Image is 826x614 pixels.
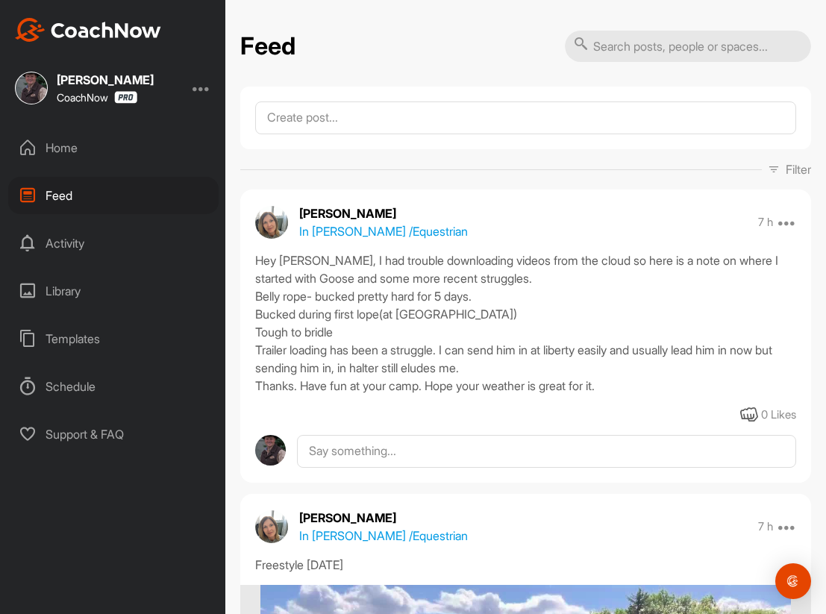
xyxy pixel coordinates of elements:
[15,72,48,104] img: square_f8f397c70efcd0ae6f92c40788c6018a.jpg
[299,509,468,527] p: [PERSON_NAME]
[255,435,286,466] img: avatar
[255,510,288,543] img: avatar
[786,160,811,178] p: Filter
[299,527,468,545] p: In [PERSON_NAME] / Equestrian
[114,91,137,104] img: CoachNow Pro
[255,206,288,239] img: avatar
[8,320,219,357] div: Templates
[8,129,219,166] div: Home
[15,18,161,42] img: CoachNow
[299,204,468,222] p: [PERSON_NAME]
[565,31,811,62] input: Search posts, people or spaces...
[8,177,219,214] div: Feed
[775,563,811,599] div: Open Intercom Messenger
[240,32,295,61] h2: Feed
[758,519,773,534] p: 7 h
[255,251,796,395] div: Hey [PERSON_NAME], I had trouble downloading videos from the cloud so here is a note on where I s...
[57,74,154,86] div: [PERSON_NAME]
[299,222,468,240] p: In [PERSON_NAME] / Equestrian
[761,407,796,424] div: 0 Likes
[57,91,137,104] div: CoachNow
[758,215,773,230] p: 7 h
[8,272,219,310] div: Library
[8,416,219,453] div: Support & FAQ
[8,368,219,405] div: Schedule
[8,225,219,262] div: Activity
[255,556,796,574] div: Freestyle [DATE]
